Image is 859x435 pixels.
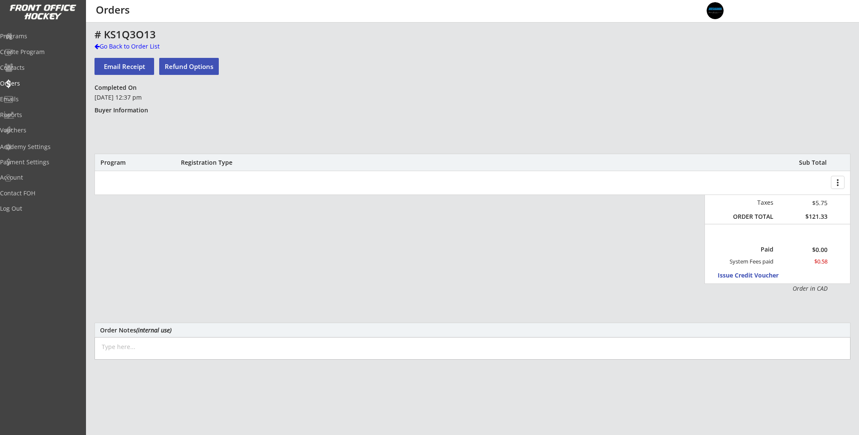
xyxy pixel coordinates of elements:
[100,327,845,333] div: Order Notes
[779,213,828,220] div: $121.33
[181,159,278,166] div: Registration Type
[729,284,828,293] div: Order in CAD
[831,176,845,189] button: more_vert
[94,29,502,40] div: # KS1Q3O13
[722,258,773,265] div: System Fees paid
[94,42,182,51] div: Go Back to Order List
[779,258,828,265] div: $0.58
[779,247,828,253] div: $0.00
[779,198,828,207] div: $5.75
[94,93,218,102] div: [DATE] 12:37 pm
[729,213,773,220] div: ORDER TOTAL
[100,159,146,166] div: Program
[94,84,140,92] div: Completed On
[734,246,773,253] div: Paid
[790,159,827,166] div: Sub Total
[94,106,152,114] div: Buyer Information
[718,270,796,281] button: Issue Credit Voucher
[159,58,219,75] button: Refund Options
[94,58,154,75] button: Email Receipt
[729,199,773,206] div: Taxes
[136,326,172,334] em: (internal use)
